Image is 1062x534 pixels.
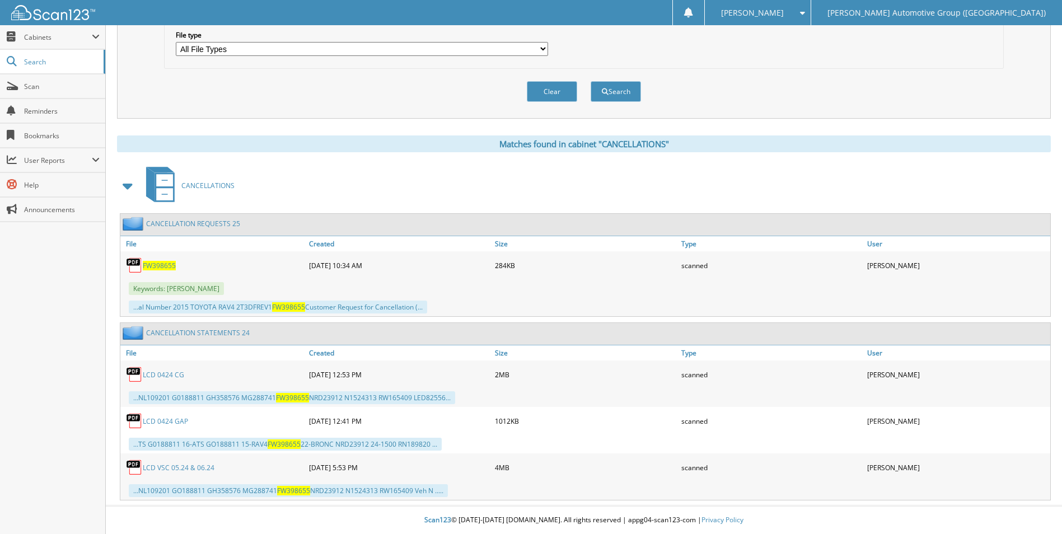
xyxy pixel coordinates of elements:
img: PDF.png [126,459,143,476]
span: Keywords: [PERSON_NAME] [129,282,224,295]
img: PDF.png [126,257,143,274]
a: User [864,236,1050,251]
button: Search [591,81,641,102]
span: Scan123 [424,515,451,524]
div: ...NL109201 G0188811 GH358576 MG288741 NRD23912 N1524313 RW165409 LED82556... [129,391,455,404]
a: Created [306,345,492,360]
span: [PERSON_NAME] [721,10,784,16]
div: scanned [679,410,864,432]
span: Announcements [24,205,100,214]
div: [PERSON_NAME] [864,456,1050,479]
span: [PERSON_NAME] Automotive Group ([GEOGRAPHIC_DATA]) [827,10,1046,16]
div: 1012KB [492,410,678,432]
div: ...TS G0188811 16-ATS GO188811 15-RAV4 22-BRONC NRD23912 24-1500 RN189820 ... [129,438,442,451]
a: LCD 0424 CG [143,370,184,380]
a: CANCELLATION REQUESTS 25 [146,219,240,228]
img: PDF.png [126,413,143,429]
a: CANCELLATIONS [139,163,235,208]
a: LCD 0424 GAP [143,416,188,426]
span: FW398655 [277,486,310,495]
span: Help [24,180,100,190]
a: FW398655 [143,261,176,270]
div: scanned [679,254,864,277]
span: FW398655 [276,393,309,402]
div: [PERSON_NAME] [864,410,1050,432]
div: ...al Number 2015 TOYOTA RAV4 2T3DFREV1 Customer Request for Cancellation (... [129,301,427,313]
div: 284KB [492,254,678,277]
img: PDF.png [126,366,143,383]
a: LCD VSC 05.24 & 06.24 [143,463,214,472]
a: Type [679,345,864,360]
a: Created [306,236,492,251]
a: Privacy Policy [701,515,743,524]
div: © [DATE]-[DATE] [DOMAIN_NAME]. All rights reserved | appg04-scan123-com | [106,507,1062,534]
div: scanned [679,456,864,479]
img: scan123-logo-white.svg [11,5,95,20]
span: Bookmarks [24,131,100,140]
span: FW398655 [272,302,305,312]
div: [DATE] 10:34 AM [306,254,492,277]
div: [DATE] 5:53 PM [306,456,492,479]
div: [PERSON_NAME] [864,254,1050,277]
div: [DATE] 12:53 PM [306,363,492,386]
span: CANCELLATIONS [181,181,235,190]
button: Clear [527,81,577,102]
span: Search [24,57,98,67]
a: Size [492,236,678,251]
a: Size [492,345,678,360]
div: Matches found in cabinet "CANCELLATIONS" [117,135,1051,152]
iframe: Chat Widget [1006,480,1062,534]
div: [DATE] 12:41 PM [306,410,492,432]
span: User Reports [24,156,92,165]
span: Reminders [24,106,100,116]
a: User [864,345,1050,360]
div: scanned [679,363,864,386]
a: File [120,345,306,360]
a: Type [679,236,864,251]
span: Scan [24,82,100,91]
a: CANCELLATION STATEMENTS 24 [146,328,250,338]
div: 4MB [492,456,678,479]
img: folder2.png [123,326,146,340]
span: Cabinets [24,32,92,42]
a: File [120,236,306,251]
div: 2MB [492,363,678,386]
img: folder2.png [123,217,146,231]
label: File type [176,30,548,40]
span: FW398655 [268,439,301,449]
div: [PERSON_NAME] [864,363,1050,386]
div: ...NL109201 GO188811 GH358576 MG288741 NRD23912 N1524313 RW165409 Veh N ..... [129,484,448,497]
